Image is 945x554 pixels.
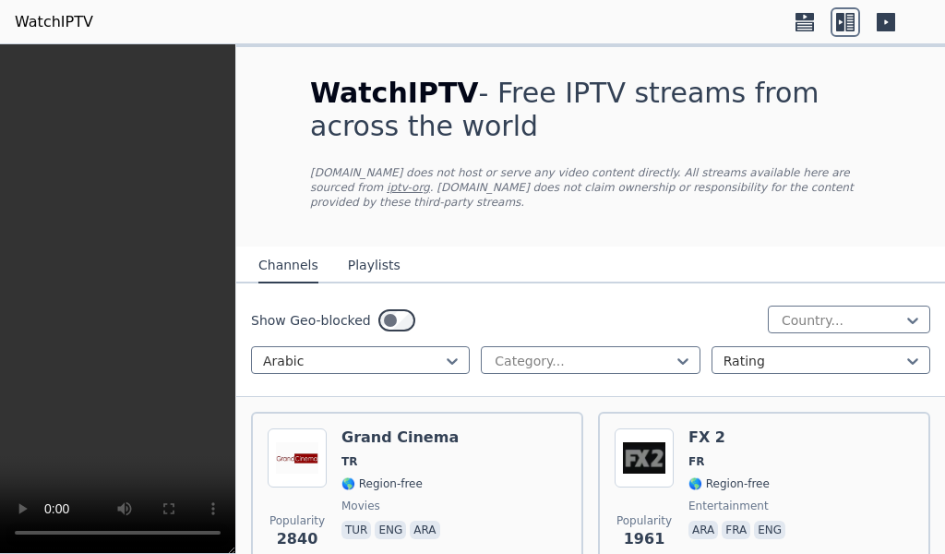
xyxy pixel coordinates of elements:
h1: - Free IPTV streams from across the world [310,77,871,143]
span: Popularity [269,513,325,528]
span: FR [688,454,704,469]
span: 🌎 Region-free [341,476,423,491]
a: iptv-org [387,181,430,194]
a: WatchIPTV [15,11,93,33]
span: Popularity [616,513,672,528]
p: ara [410,521,439,539]
h6: Grand Cinema [341,428,459,447]
span: movies [341,499,380,513]
span: 1961 [624,528,665,550]
h6: FX 2 [688,428,789,447]
p: [DOMAIN_NAME] does not host or serve any video content directly. All streams available here are s... [310,165,871,210]
img: FX 2 [615,428,674,488]
span: entertainment [688,499,769,513]
img: Grand Cinema [268,428,327,488]
span: 2840 [277,528,318,550]
span: WatchIPTV [310,77,479,109]
p: fra [722,521,750,539]
button: Playlists [348,248,401,283]
p: tur [341,521,371,539]
p: ara [688,521,718,539]
span: 🌎 Region-free [688,476,770,491]
p: eng [754,521,785,539]
p: eng [375,521,406,539]
label: Show Geo-blocked [251,311,371,330]
button: Channels [258,248,318,283]
span: TR [341,454,357,469]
